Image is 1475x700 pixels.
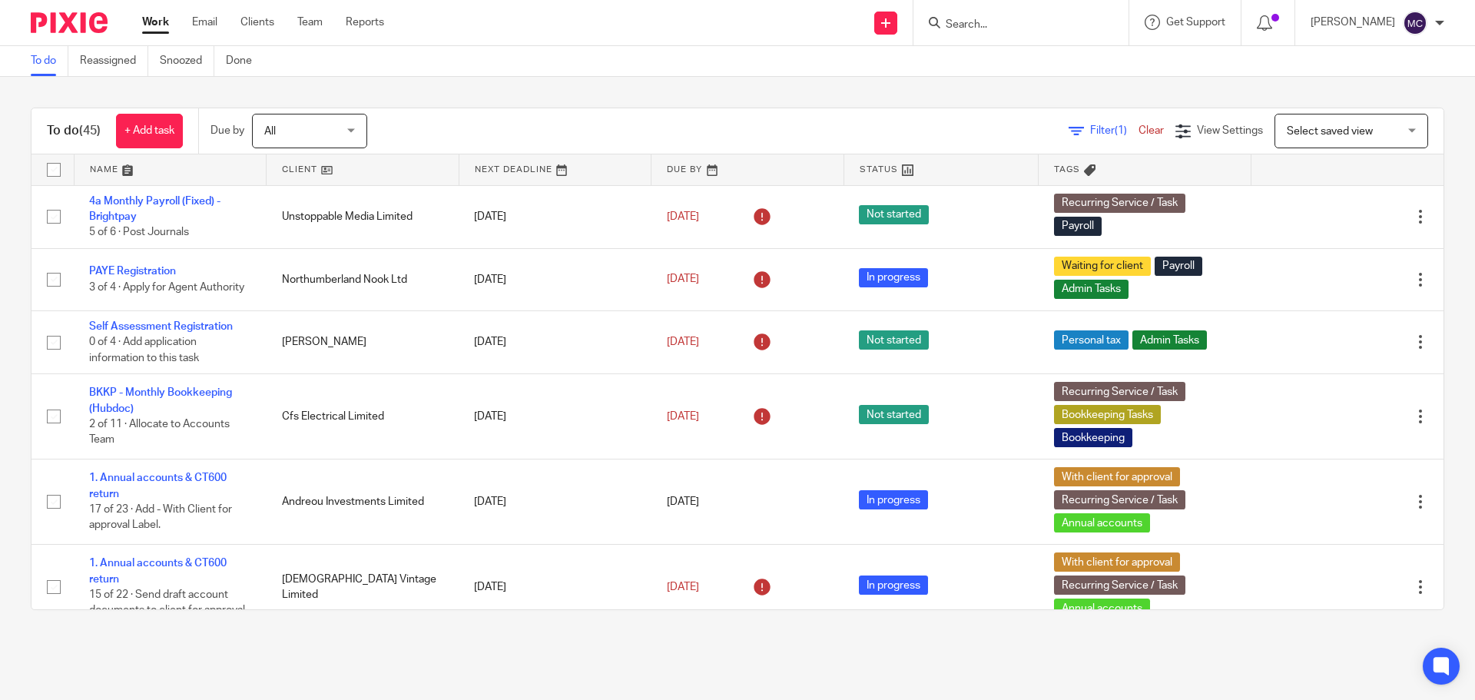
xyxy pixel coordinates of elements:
td: [DATE] [459,310,651,373]
span: Payroll [1054,217,1102,236]
a: + Add task [116,114,183,148]
span: 0 of 4 · Add application information to this task [89,337,199,363]
span: Filter [1090,125,1139,136]
span: [DATE] [667,337,699,347]
td: [DATE] [459,374,651,459]
span: Get Support [1166,17,1225,28]
span: 2 of 11 · Allocate to Accounts Team [89,419,230,446]
a: Done [226,46,264,76]
span: [DATE] [667,411,699,422]
span: Recurring Service / Task [1054,490,1185,509]
img: svg%3E [1403,11,1427,35]
a: Team [297,15,323,30]
a: 1. Annual accounts & CT600 return [89,473,227,499]
span: Not started [859,205,929,224]
td: Cfs Electrical Limited [267,374,459,459]
a: BKKP - Monthly Bookkeeping (Hubdoc) [89,387,232,413]
span: With client for approval [1054,467,1180,486]
span: Not started [859,405,929,424]
td: [DATE] [459,185,651,248]
td: Andreou Investments Limited [267,459,459,545]
td: Northumberland Nook Ltd [267,248,459,310]
a: Clear [1139,125,1164,136]
span: Recurring Service / Task [1054,194,1185,213]
a: 4a Monthly Payroll (Fixed) - Brightpay [89,196,220,222]
p: Due by [210,123,244,138]
span: Admin Tasks [1054,280,1129,299]
a: Reports [346,15,384,30]
td: [DEMOGRAPHIC_DATA] Vintage Limited [267,545,459,630]
span: Admin Tasks [1132,330,1207,350]
a: Clients [240,15,274,30]
span: Personal tax [1054,330,1129,350]
span: Bookkeeping [1054,428,1132,447]
span: 15 of 22 · Send draft account documents to client for approval [89,589,245,616]
span: Waiting for client [1054,257,1151,276]
td: [DATE] [459,248,651,310]
span: Payroll [1155,257,1202,276]
span: Bookkeeping Tasks [1054,405,1161,424]
span: In progress [859,268,928,287]
span: Recurring Service / Task [1054,382,1185,401]
img: Pixie [31,12,108,33]
span: In progress [859,490,928,509]
h1: To do [47,123,101,139]
span: 5 of 6 · Post Journals [89,227,189,237]
span: (1) [1115,125,1127,136]
td: [PERSON_NAME] [267,310,459,373]
span: All [264,126,276,137]
span: [DATE] [667,211,699,222]
span: Annual accounts [1054,513,1150,532]
td: Unstoppable Media Limited [267,185,459,248]
span: In progress [859,576,928,595]
p: [PERSON_NAME] [1311,15,1395,30]
a: Snoozed [160,46,214,76]
a: PAYE Registration [89,266,176,277]
td: [DATE] [459,545,651,630]
span: Not started [859,330,929,350]
input: Search [944,18,1082,32]
a: Work [142,15,169,30]
span: Recurring Service / Task [1054,576,1185,595]
a: 1. Annual accounts & CT600 return [89,558,227,584]
span: Tags [1054,165,1080,174]
span: [DATE] [667,582,699,592]
span: Annual accounts [1054,599,1150,618]
span: With client for approval [1054,552,1180,572]
span: (45) [79,124,101,137]
span: 17 of 23 · Add - With Client for approval Label. [89,504,232,531]
a: Self Assessment Registration [89,321,233,332]
span: View Settings [1197,125,1263,136]
td: [DATE] [459,459,651,545]
a: Reassigned [80,46,148,76]
span: 3 of 4 · Apply for Agent Authority [89,282,244,293]
a: To do [31,46,68,76]
span: [DATE] [667,274,699,285]
span: Select saved view [1287,126,1373,137]
a: Email [192,15,217,30]
span: [DATE] [667,496,699,507]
